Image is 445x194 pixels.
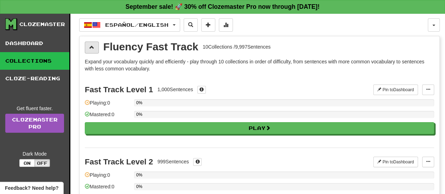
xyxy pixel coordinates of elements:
[19,159,35,167] button: On
[85,58,434,72] p: Expand your vocabulary quickly and efficiently - play through 10 collections in order of difficul...
[157,86,193,93] div: 1,000 Sentences
[85,99,131,111] div: Playing: 0
[103,42,198,52] div: Fluency Fast Track
[79,18,180,32] button: Español/English
[105,22,169,28] span: Español / English
[219,18,233,32] button: More stats
[5,114,64,133] a: ClozemasterPro
[201,18,215,32] button: Add sentence to collection
[85,171,131,183] div: Playing: 0
[373,157,418,167] button: Pin toDashboard
[5,150,64,157] div: Dark Mode
[34,159,50,167] button: Off
[85,85,153,94] div: Fast Track Level 1
[157,158,189,165] div: 999 Sentences
[126,3,320,10] strong: September sale! 🚀 30% off Clozemaster Pro now through [DATE]!
[19,21,65,28] div: Clozemaster
[373,85,418,95] button: Pin toDashboard
[5,105,64,112] div: Get fluent faster.
[85,111,131,123] div: Mastered: 0
[203,43,271,50] div: 10 Collections / 9,997 Sentences
[85,122,434,134] button: Play
[85,157,153,166] div: Fast Track Level 2
[5,184,58,192] span: Open feedback widget
[184,18,198,32] button: Search sentences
